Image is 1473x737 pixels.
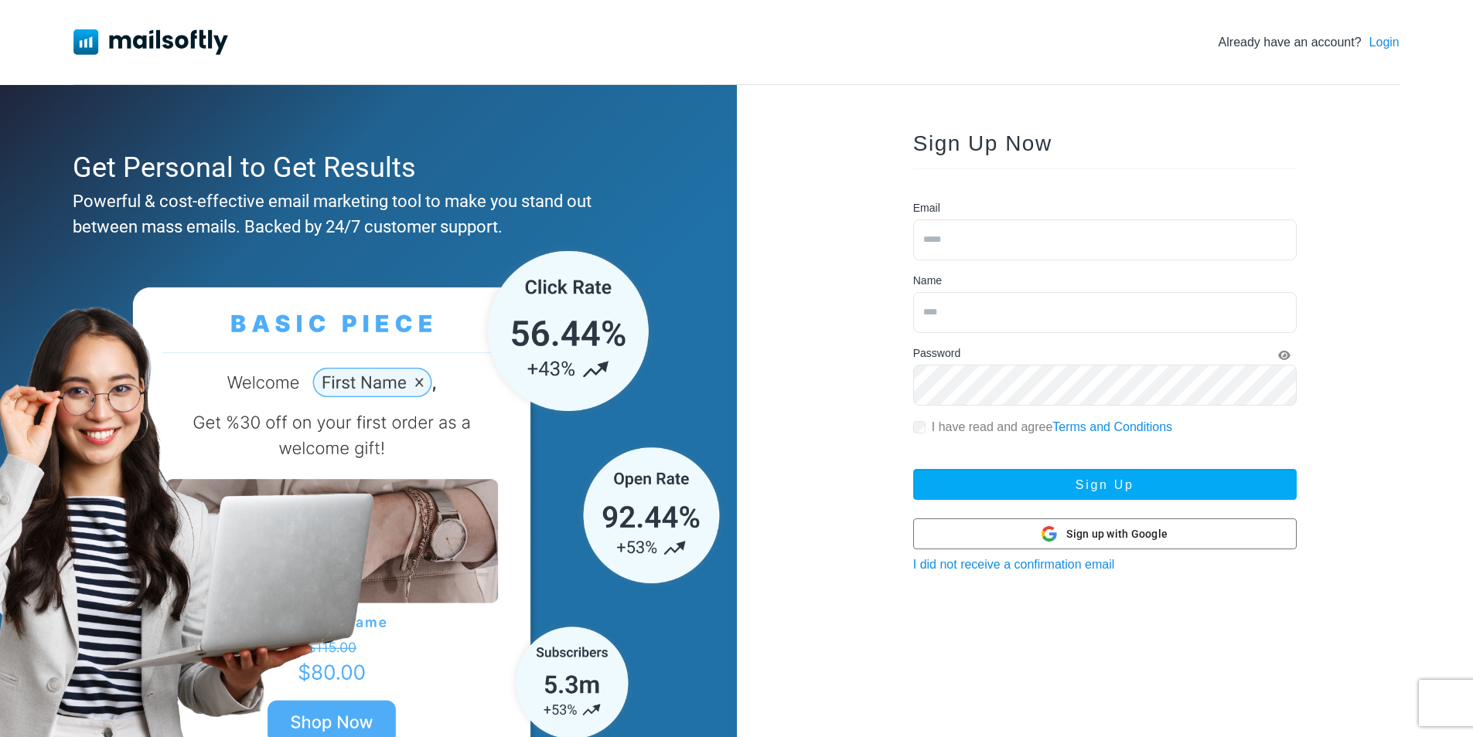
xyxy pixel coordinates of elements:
[1369,33,1400,52] a: Login
[73,147,656,188] div: Get Personal to Get Results
[1219,33,1400,52] div: Already have an account?
[1066,526,1168,542] span: Sign up with Google
[913,200,940,216] label: Email
[73,29,228,54] img: Mailsoftly
[1052,420,1172,433] a: Terms and Conditions
[913,518,1297,549] button: Sign up with Google
[913,558,1115,571] a: I did not receive a confirmation email
[913,469,1297,500] button: Sign Up
[1278,350,1291,361] i: Show Password
[73,188,656,239] div: Powerful & cost-effective email marketing tool to make you stand out between mass emails. Backed ...
[913,273,942,289] label: Name
[932,418,1172,436] label: I have read and agree
[913,345,960,362] label: Password
[913,131,1052,155] span: Sign Up Now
